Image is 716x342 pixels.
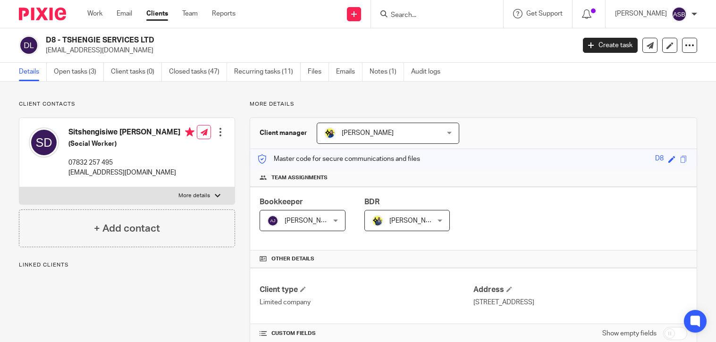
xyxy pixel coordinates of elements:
a: Details [19,63,47,81]
a: Emails [336,63,362,81]
a: Create task [583,38,638,53]
span: [PERSON_NAME] [342,130,394,136]
div: D8 [655,154,664,165]
i: Primary [185,127,194,137]
span: Bookkeeper [260,198,303,206]
p: [EMAIL_ADDRESS][DOMAIN_NAME] [46,46,569,55]
p: More details [250,100,697,108]
span: Other details [271,255,314,263]
a: Email [117,9,132,18]
img: svg%3E [29,127,59,158]
p: More details [178,192,210,200]
img: Bobo-Starbridge%201.jpg [324,127,336,139]
h4: + Add contact [94,221,160,236]
p: Client contacts [19,100,235,108]
a: Notes (1) [370,63,404,81]
a: Recurring tasks (11) [234,63,301,81]
img: svg%3E [267,215,278,226]
label: Show empty fields [602,329,657,338]
a: Files [308,63,329,81]
a: Team [182,9,198,18]
h3: Client manager [260,128,307,138]
a: Open tasks (3) [54,63,104,81]
img: Dennis-Starbridge.jpg [372,215,383,226]
img: svg%3E [672,7,687,22]
span: [PERSON_NAME] [389,217,441,224]
p: [PERSON_NAME] [615,9,667,18]
p: 07832 257 495 [68,158,194,167]
h5: (Social Worker) [68,139,194,149]
a: Work [87,9,102,18]
span: Team assignments [271,174,328,182]
a: Client tasks (0) [111,63,162,81]
p: Master code for secure communications and files [257,154,420,164]
img: svg%3E [19,35,39,55]
a: Reports [212,9,236,18]
h4: CUSTOM FIELDS [260,330,473,337]
h4: Address [473,285,687,295]
span: BDR [364,198,379,206]
h2: D8 - TSHENGIE SERVICES LTD [46,35,464,45]
a: Clients [146,9,168,18]
span: [PERSON_NAME] [285,217,337,224]
a: Audit logs [411,63,447,81]
h4: Sitshengisiwe [PERSON_NAME] [68,127,194,139]
input: Search [390,11,475,20]
p: Limited company [260,298,473,307]
p: [EMAIL_ADDRESS][DOMAIN_NAME] [68,168,194,177]
h4: Client type [260,285,473,295]
span: Get Support [526,10,563,17]
img: Pixie [19,8,66,20]
p: [STREET_ADDRESS] [473,298,687,307]
a: Closed tasks (47) [169,63,227,81]
p: Linked clients [19,261,235,269]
